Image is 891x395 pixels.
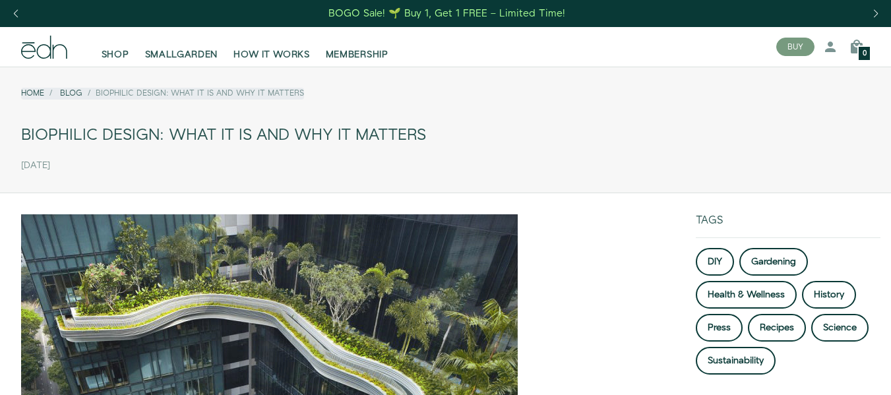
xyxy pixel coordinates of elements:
[21,121,870,150] div: Biophilic Design: What it is and why it matters
[328,7,565,20] div: BOGO Sale! 🌱 Buy 1, Get 1 FREE – Limited Time!
[21,160,50,171] time: [DATE]
[82,88,304,99] li: Biophilic Design: What it is and why it matters
[776,38,814,56] button: BUY
[696,347,776,375] a: Sustainability
[696,281,797,309] a: Health & Wellness
[21,88,44,99] a: Home
[137,32,226,61] a: SMALLGARDEN
[226,32,317,61] a: HOW IT WORKS
[318,32,396,61] a: MEMBERSHIP
[696,214,880,237] div: Tags
[696,248,734,276] a: DIY
[789,355,878,388] iframe: Opens a widget where you can find more information
[696,314,743,342] a: Press
[326,48,388,61] span: MEMBERSHIP
[102,48,129,61] span: SHOP
[748,314,806,342] a: Recipes
[94,32,137,61] a: SHOP
[327,3,567,24] a: BOGO Sale! 🌱 Buy 1, Get 1 FREE – Limited Time!
[739,248,808,276] a: Gardening
[60,88,82,99] a: Blog
[233,48,309,61] span: HOW IT WORKS
[21,88,304,99] nav: breadcrumbs
[145,48,218,61] span: SMALLGARDEN
[811,314,869,342] a: Science
[802,281,856,309] a: History
[863,50,867,57] span: 0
